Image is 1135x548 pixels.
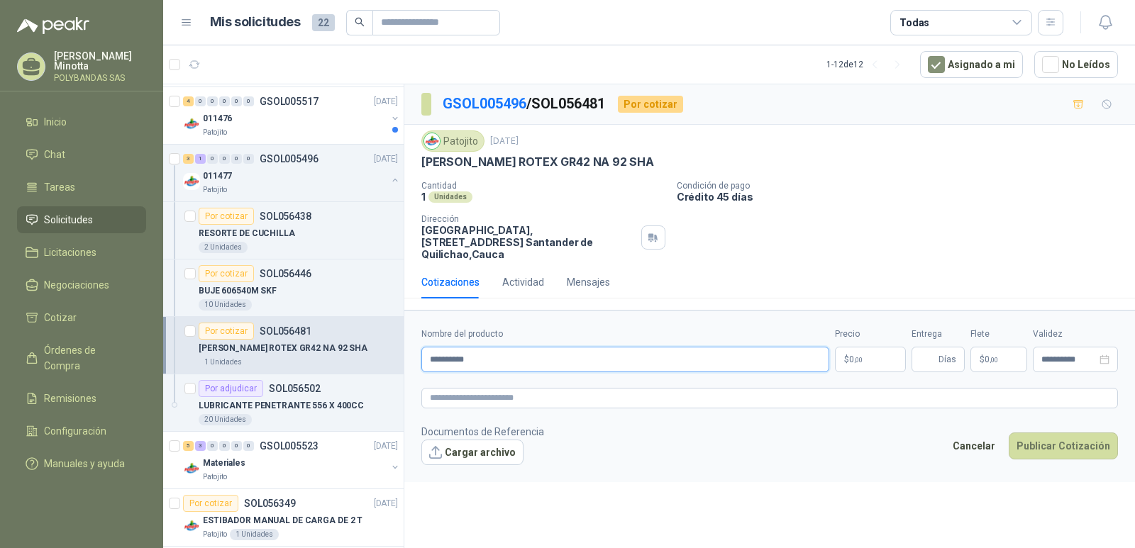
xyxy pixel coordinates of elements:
div: 20 Unidades [199,414,252,425]
span: $ [980,355,985,364]
p: / SOL056481 [443,93,607,115]
p: 1 [421,191,426,203]
div: 10 Unidades [199,299,252,311]
div: 2 Unidades [199,242,248,253]
div: 4 [183,96,194,106]
div: 0 [207,154,218,164]
p: [PERSON_NAME] ROTEX GR42 NA 92 SHA [199,342,367,355]
span: Manuales y ayuda [44,456,125,471]
a: Inicio [17,108,146,135]
img: Company Logo [183,518,200,535]
div: 0 [219,96,230,106]
div: 1 [195,154,206,164]
span: search [355,17,365,27]
button: Cancelar [945,432,1003,459]
label: Precio [835,328,906,341]
img: Company Logo [183,460,200,477]
a: 4 0 0 0 0 0 GSOL005517[DATE] Company Logo011476Patojito [183,93,401,138]
div: 0 [231,441,242,451]
p: Patojito [203,529,227,540]
a: Manuales y ayuda [17,450,146,477]
div: Por cotizar [199,208,254,225]
span: Solicitudes [44,212,93,228]
div: 0 [231,96,242,106]
img: Logo peakr [17,17,89,34]
button: Cargar archivo [421,440,524,465]
a: Solicitudes [17,206,146,233]
p: Dirección [421,214,636,224]
div: Por adjudicar [199,380,263,397]
a: Tareas [17,174,146,201]
div: Actividad [502,274,544,290]
div: Mensajes [567,274,610,290]
div: 3 [195,441,206,451]
p: Patojito [203,184,227,196]
p: Crédito 45 días [677,191,1129,203]
p: ESTIBADOR MANUAL DE CARGA DE 2 T [203,514,362,527]
span: Cotizar [44,310,77,325]
span: Negociaciones [44,277,109,293]
span: Licitaciones [44,245,96,260]
h1: Mis solicitudes [210,12,301,33]
p: [DATE] [374,440,398,453]
span: Remisiones [44,391,96,406]
p: Cantidad [421,181,665,191]
div: Cotizaciones [421,274,480,290]
span: ,00 [990,356,998,364]
div: 1 Unidades [199,357,248,368]
p: [PERSON_NAME] ROTEX GR42 NA 92 SHA [421,155,654,169]
label: Validez [1033,328,1118,341]
div: 0 [243,441,254,451]
p: Documentos de Referencia [421,424,544,440]
a: 3 1 0 0 0 0 GSOL005496[DATE] Company Logo011477Patojito [183,150,401,196]
button: Asignado a mi [920,51,1023,78]
p: BUJE 606540M SKF [199,284,277,298]
span: 22 [312,14,335,31]
div: 0 [207,96,218,106]
span: Días [939,347,956,371]
div: 0 [207,441,218,451]
div: 0 [243,96,254,106]
p: RESORTE DE CUCHILLA [199,227,295,240]
p: Patojito [203,471,227,483]
span: ,00 [854,356,863,364]
span: Inicio [44,114,67,130]
div: 1 Unidades [230,529,279,540]
div: Por cotizar [183,495,238,512]
p: GSOL005496 [260,154,319,164]
label: Nombre del producto [421,328,829,341]
div: 0 [195,96,206,106]
label: Flete [970,328,1027,341]
p: [GEOGRAPHIC_DATA], [STREET_ADDRESS] Santander de Quilichao , Cauca [421,224,636,260]
p: 011477 [203,169,232,183]
p: SOL056502 [269,384,321,393]
div: Patojito [421,130,485,152]
a: Por adjudicarSOL056502LUBRICANTE PENETRANTE 556 X 400CC20 Unidades [163,374,404,432]
a: Chat [17,141,146,168]
a: Cotizar [17,304,146,331]
p: GSOL005523 [260,441,319,451]
a: Por cotizarSOL056438RESORTE DE CUCHILLA2 Unidades [163,202,404,259]
button: No Leídos [1034,51,1118,78]
div: 0 [219,154,230,164]
span: Chat [44,147,65,162]
p: [DATE] [374,497,398,510]
div: 5 [183,441,194,451]
p: [PERSON_NAME] Minotta [54,51,146,71]
p: GSOL005517 [260,96,319,106]
div: Unidades [428,191,472,203]
div: Por cotizar [618,96,683,113]
label: Entrega [912,328,965,341]
div: 3 [183,154,194,164]
p: $0,00 [835,347,906,372]
a: Por cotizarSOL056349[DATE] Company LogoESTIBADOR MANUAL DE CARGA DE 2 TPatojito1 Unidades [163,489,404,547]
p: Patojito [203,127,227,138]
a: Licitaciones [17,239,146,266]
p: Materiales [203,457,245,470]
p: SOL056481 [260,326,311,336]
img: Company Logo [183,116,200,133]
a: Negociaciones [17,272,146,298]
a: Órdenes de Compra [17,337,146,379]
img: Company Logo [183,173,200,190]
p: Condición de pago [677,181,1129,191]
